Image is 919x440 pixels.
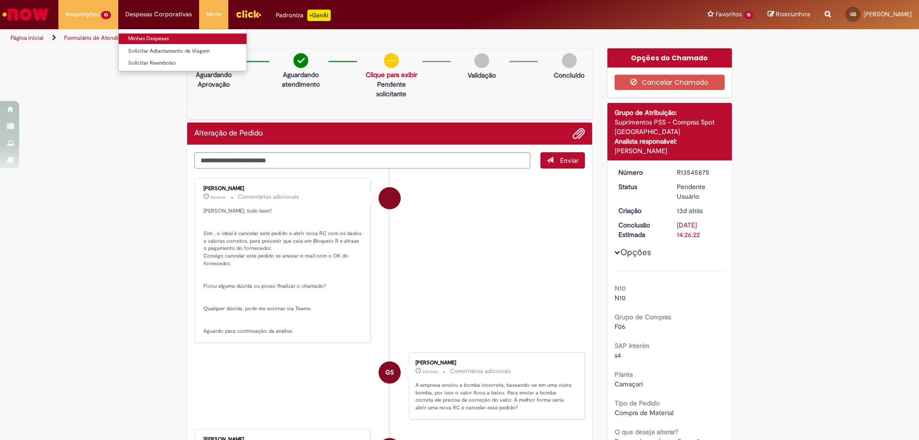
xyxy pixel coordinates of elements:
[615,370,633,379] b: Planta
[677,182,721,201] div: Pendente Usuário
[560,156,579,165] span: Enviar
[415,382,575,412] p: A empresa enviou a bomba incorreta, baseando-se em uma outra bomba, por isso o valor ficou a baix...
[572,127,585,140] button: Adicionar anexos
[238,193,299,201] small: Comentários adicionais
[276,10,331,21] div: Padroniza
[716,10,742,19] span: Favoritos
[450,367,511,375] small: Comentários adicionais
[677,206,703,215] span: 13d atrás
[615,108,725,117] div: Grupo de Atribuição:
[850,11,856,17] span: GS
[423,369,438,374] span: 6d atrás
[744,11,753,19] span: 15
[278,70,323,89] p: Aguardando atendimento
[366,70,417,79] a: Clique para exibir
[615,293,626,302] span: N10
[615,322,626,331] span: F06
[611,206,670,215] dt: Criação
[379,361,401,384] div: Gabrielle Costa Souza
[194,129,263,138] h2: Alteração de Pedido Histórico de tíquete
[615,146,725,156] div: [PERSON_NAME]
[540,152,585,169] button: Enviar
[607,48,732,68] div: Opções do Chamado
[119,58,247,68] a: Solicitar Reembolso
[474,53,489,68] img: img-circle-grey.png
[118,29,247,71] ul: Despesas Corporativas
[615,284,626,293] b: N10
[677,206,721,215] div: 18/09/2025 09:13:18
[677,168,721,177] div: R13545875
[66,10,99,19] span: Requisições
[615,136,725,146] div: Analista responsável:
[615,313,671,321] b: Grupo de Compras
[235,7,261,21] img: click_logo_yellow_360x200.png
[211,194,226,200] span: 5d atrás
[1,5,50,24] img: ServiceNow
[611,168,670,177] dt: Número
[203,207,363,335] p: [PERSON_NAME], tudo bem? Sim , o ideal é cancelar este pedido e abrir nova RC com os dados e valo...
[677,206,703,215] time: 18/09/2025 09:13:18
[206,10,221,19] span: More
[615,341,650,350] b: SAP Interim
[611,220,670,239] dt: Conclusão Estimada
[194,152,530,169] textarea: Digite sua mensagem aqui...
[468,70,496,80] p: Validação
[423,369,438,374] time: 25/09/2025 08:25:32
[125,10,192,19] span: Despesas Corporativas
[119,34,247,44] a: Minhas Despesas
[615,117,725,136] div: Suprimentos PSS - Compras Spot [GEOGRAPHIC_DATA]
[11,34,44,42] a: Página inicial
[611,182,670,192] dt: Status
[366,79,417,99] p: Pendente solicitante
[615,399,660,407] b: Tipo de Pedido
[863,10,912,18] span: [PERSON_NAME]
[211,194,226,200] time: 25/09/2025 10:24:16
[64,34,135,42] a: Formulário de Atendimento
[191,70,236,89] p: Aguardando Aprovação
[615,408,673,417] span: Compra de Material
[776,10,810,19] span: Rascunhos
[384,53,399,68] img: circle-minus.png
[615,75,725,90] button: Cancelar Chamado
[385,361,394,384] span: GS
[293,53,308,68] img: check-circle-green.png
[615,428,678,436] b: O que deseja alterar?
[203,186,363,192] div: [PERSON_NAME]
[562,53,577,68] img: img-circle-grey.png
[101,11,111,19] span: 10
[307,10,331,21] p: +GenAi
[677,220,721,239] div: [DATE] 14:26:22
[119,46,247,56] a: Solicitar Adiantamento de Viagem
[615,351,621,360] span: s4
[7,29,605,47] ul: Trilhas de página
[615,380,643,388] span: Camaçari
[415,360,575,366] div: [PERSON_NAME]
[379,187,401,209] div: Fátima Aparecida Mendes Pedreira
[768,10,810,19] a: Rascunhos
[554,70,584,80] p: Concluído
